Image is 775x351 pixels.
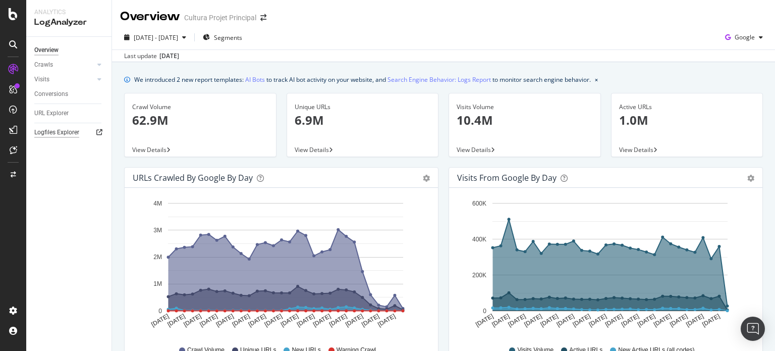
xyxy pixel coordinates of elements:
[34,45,59,56] div: Overview
[741,317,765,341] div: Open Intercom Messenger
[214,33,242,42] span: Segments
[472,272,486,279] text: 200K
[124,74,763,85] div: info banner
[247,313,267,328] text: [DATE]
[328,313,348,328] text: [DATE]
[507,313,527,328] text: [DATE]
[34,89,104,99] a: Conversions
[231,313,251,328] text: [DATE]
[263,313,284,328] text: [DATE]
[158,308,162,315] text: 0
[312,313,332,328] text: [DATE]
[34,8,103,17] div: Analytics
[472,236,486,243] text: 400K
[360,313,380,328] text: [DATE]
[620,313,640,328] text: [DATE]
[592,72,600,87] button: close banner
[132,103,268,112] div: Crawl Volume
[721,29,767,45] button: Google
[120,29,190,45] button: [DATE] - [DATE]
[34,108,69,119] div: URL Explorer
[34,74,94,85] a: Visits
[523,313,543,328] text: [DATE]
[260,14,266,21] div: arrow-right-arrow-left
[457,173,557,183] div: Visits from Google by day
[483,308,486,315] text: 0
[150,313,170,328] text: [DATE]
[34,89,68,99] div: Conversions
[120,8,180,25] div: Overview
[619,103,755,112] div: Active URLs
[295,145,329,154] span: View Details
[636,313,656,328] text: [DATE]
[652,313,673,328] text: [DATE]
[539,313,560,328] text: [DATE]
[124,52,179,61] div: Last update
[133,196,426,336] svg: A chart.
[604,313,624,328] text: [DATE]
[245,74,265,85] a: AI Bots
[556,313,576,328] text: [DATE]
[184,13,256,23] div: Cultura Projet Principal
[572,313,592,328] text: [DATE]
[133,173,253,183] div: URLs Crawled by Google by day
[134,33,178,42] span: [DATE] - [DATE]
[423,175,430,182] div: gear
[34,108,104,119] a: URL Explorer
[376,313,397,328] text: [DATE]
[387,74,491,85] a: Search Engine Behavior: Logs Report
[457,145,491,154] span: View Details
[669,313,689,328] text: [DATE]
[280,313,300,328] text: [DATE]
[296,313,316,328] text: [DATE]
[619,145,653,154] span: View Details
[344,313,364,328] text: [DATE]
[132,145,167,154] span: View Details
[457,112,593,129] p: 10.4M
[619,112,755,129] p: 1.0M
[747,175,754,182] div: gear
[166,313,186,328] text: [DATE]
[199,313,219,328] text: [DATE]
[34,45,104,56] a: Overview
[159,52,179,61] div: [DATE]
[132,112,268,129] p: 62.9M
[34,17,103,28] div: LogAnalyzer
[588,313,608,328] text: [DATE]
[735,33,755,41] span: Google
[295,103,431,112] div: Unique URLs
[701,313,721,328] text: [DATE]
[457,196,751,336] svg: A chart.
[134,74,591,85] div: We introduced 2 new report templates: to track AI bot activity on your website, and to monitor se...
[199,29,246,45] button: Segments
[472,200,486,207] text: 600K
[153,200,162,207] text: 4M
[34,60,94,70] a: Crawls
[295,112,431,129] p: 6.9M
[34,127,104,138] a: Logfiles Explorer
[183,313,203,328] text: [DATE]
[34,74,49,85] div: Visits
[153,254,162,261] text: 2M
[34,127,79,138] div: Logfiles Explorer
[34,60,53,70] div: Crawls
[153,281,162,288] text: 1M
[490,313,511,328] text: [DATE]
[457,103,593,112] div: Visits Volume
[215,313,235,328] text: [DATE]
[474,313,494,328] text: [DATE]
[685,313,705,328] text: [DATE]
[153,227,162,234] text: 3M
